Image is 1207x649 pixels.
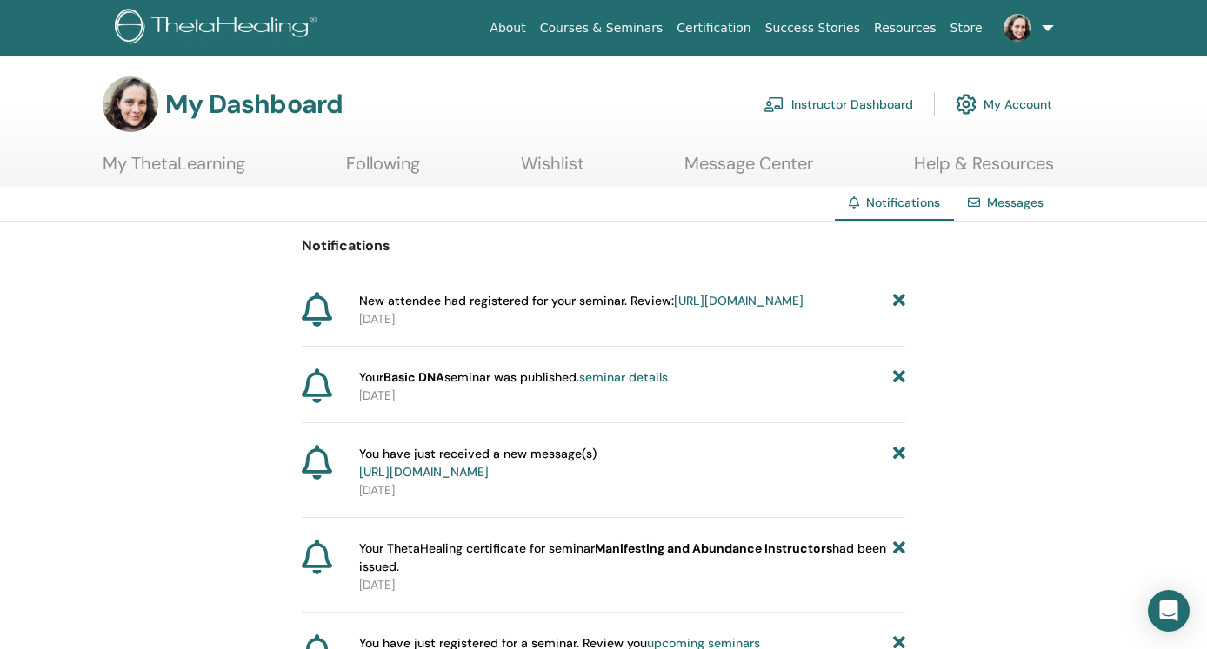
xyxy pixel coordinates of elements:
[359,445,597,481] span: You have just received a new message(s)
[670,12,757,44] a: Certification
[359,310,905,328] p: [DATE]
[533,12,670,44] a: Courses & Seminars
[359,292,804,310] span: New attendee had registered for your seminar. Review:
[359,481,905,500] p: [DATE]
[103,153,245,187] a: My ThetaLearning
[302,235,905,256] p: Notifications
[1148,590,1190,632] div: Open Intercom Messenger
[521,153,584,187] a: Wishlist
[684,153,813,187] a: Message Center
[758,12,867,44] a: Success Stories
[764,96,784,112] img: chalkboard-teacher.svg
[359,540,893,576] span: Your ThetaHealing certificate for seminar had been issued.
[956,85,1052,123] a: My Account
[674,293,804,308] a: [URL][DOMAIN_NAME]
[764,85,913,123] a: Instructor Dashboard
[944,12,990,44] a: Store
[1004,14,1031,42] img: default.jpg
[987,195,1044,210] a: Messages
[359,368,668,387] span: Your seminar was published.
[103,76,158,132] img: default.jpg
[866,195,940,210] span: Notifications
[595,540,832,556] b: Manifesting and Abundance Instructors
[359,387,905,405] p: [DATE]
[359,464,489,480] a: [URL][DOMAIN_NAME]
[914,153,1054,187] a: Help & Resources
[483,12,532,44] a: About
[579,369,668,385] a: seminar details
[383,369,444,385] strong: Basic DNA
[956,89,977,119] img: cog.svg
[115,9,323,48] img: logo.png
[346,153,420,187] a: Following
[359,576,905,594] p: [DATE]
[867,12,944,44] a: Resources
[165,89,343,120] h3: My Dashboard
